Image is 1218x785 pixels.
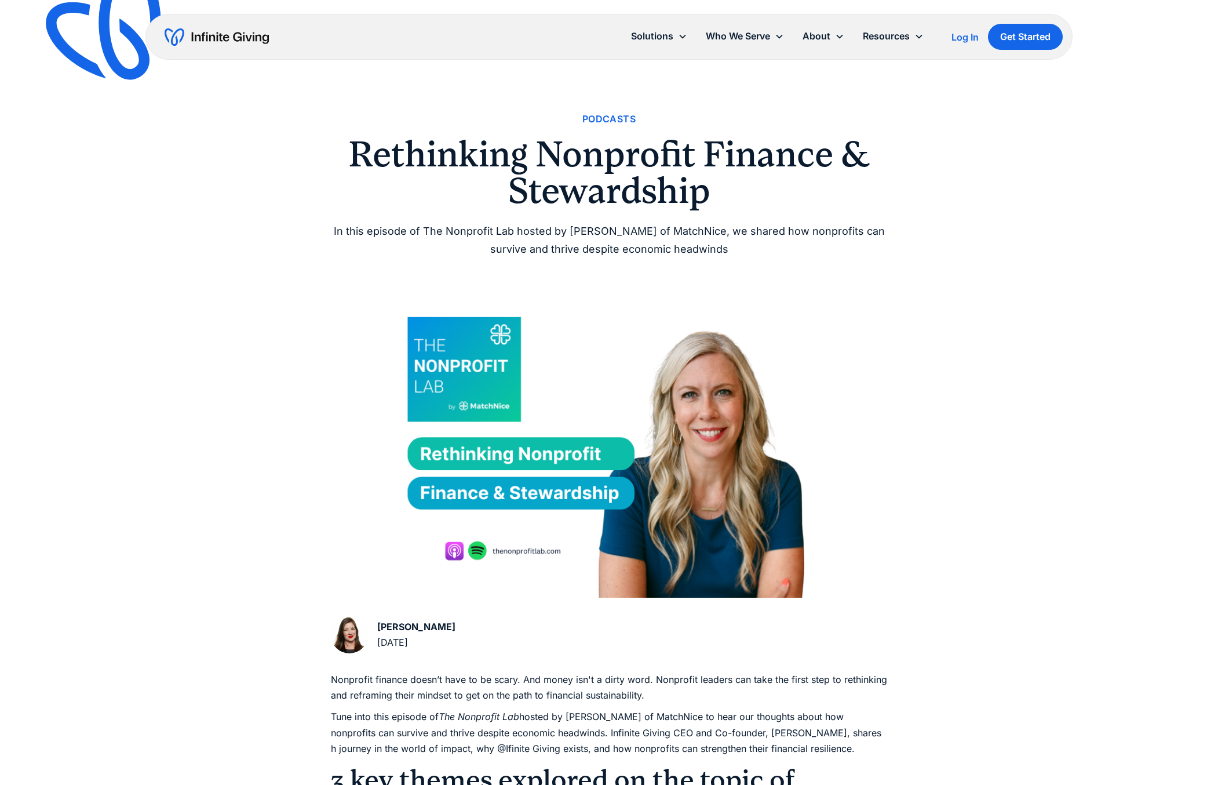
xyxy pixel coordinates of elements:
div: [PERSON_NAME] [377,619,455,635]
h1: Rethinking Nonprofit Finance & Stewardship [331,136,887,209]
p: Nonprofit finance doesn’t have to be scary. And money isn't a dirty word. Nonprofit leaders can t... [331,672,887,703]
div: In this episode of The Nonprofit Lab hosted by [PERSON_NAME] of MatchNice, we shared how nonprofi... [331,223,887,258]
p: Tune into this episode of hosted by [PERSON_NAME] of MatchNice to hear our thoughts about how non... [331,709,887,757]
a: [PERSON_NAME][DATE] [331,616,455,653]
a: Log In [951,30,979,44]
div: Who We Serve [696,24,793,49]
a: Get Started [988,24,1063,50]
div: Solutions [622,24,696,49]
a: Podcasts [582,111,636,127]
div: [DATE] [377,635,455,650]
a: home [165,28,269,46]
div: About [803,28,830,44]
div: Solutions [631,28,673,44]
div: Resources [863,28,910,44]
div: Resources [854,24,933,49]
div: About [793,24,854,49]
em: The Nonprofit Lab [439,711,519,722]
div: Who We Serve [706,28,770,44]
div: Log In [951,32,979,42]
